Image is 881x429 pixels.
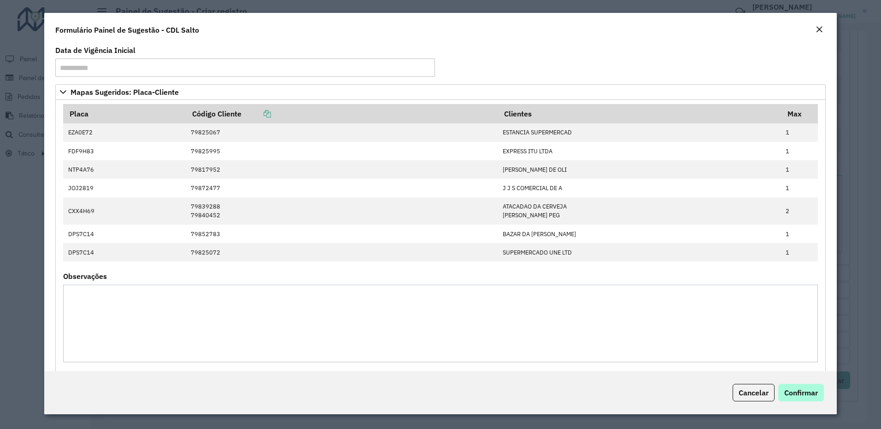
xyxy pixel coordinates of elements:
td: J J S COMERCIAL DE A [498,179,781,197]
div: Mapas Sugeridos: Placa-Cliente [55,100,826,374]
td: FDF9H83 [63,142,186,160]
th: Max [781,104,818,123]
td: 79825072 [186,243,498,261]
td: EZA0E72 [63,123,186,142]
em: Fechar [816,26,823,33]
span: Confirmar [784,388,818,397]
td: NTP4A76 [63,160,186,179]
td: 79872477 [186,179,498,197]
td: 79817952 [186,160,498,179]
td: BAZAR DA [PERSON_NAME] [498,225,781,243]
span: Cancelar [739,388,769,397]
th: Clientes [498,104,781,123]
td: 1 [781,123,818,142]
td: EXPRESS ITU LTDA [498,142,781,160]
td: 79852783 [186,225,498,243]
button: Cancelar [733,384,775,401]
td: 1 [781,179,818,197]
td: 1 [781,160,818,179]
th: Código Cliente [186,104,498,123]
td: 2 [781,197,818,225]
button: Close [813,24,826,36]
td: SUPERMERCADO UNE LTD [498,243,781,261]
td: JOJ2819 [63,179,186,197]
th: Placa [63,104,186,123]
td: ATACADAO DA CERVEJA [PERSON_NAME] PEG [498,197,781,225]
span: Mapas Sugeridos: Placa-Cliente [70,88,179,96]
label: Data de Vigência Inicial [55,45,135,56]
td: 79825067 [186,123,498,142]
h4: Formulário Painel de Sugestão - CDL Salto [55,24,199,35]
td: 1 [781,243,818,261]
td: DPS7C14 [63,243,186,261]
label: Observações [63,271,107,282]
td: CXX4H69 [63,197,186,225]
td: DPS7C14 [63,225,186,243]
a: Mapas Sugeridos: Placa-Cliente [55,84,826,100]
td: [PERSON_NAME] DE OLI [498,160,781,179]
td: ESTANCIA SUPERMERCAD [498,123,781,142]
td: 1 [781,142,818,160]
button: Confirmar [778,384,824,401]
td: 79825995 [186,142,498,160]
a: Copiar [241,109,271,118]
td: 79839288 79840452 [186,197,498,225]
td: 1 [781,225,818,243]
